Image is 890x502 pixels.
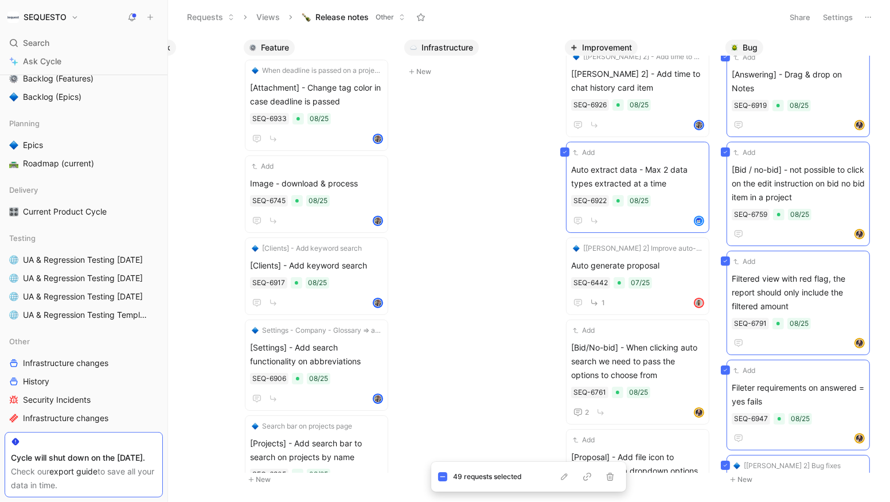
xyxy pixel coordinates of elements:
[5,270,163,287] a: 🌐UA & Regression Testing [DATE]
[244,40,295,56] button: ⚙️Feature
[23,413,108,424] span: Infrastructure changes
[7,11,19,23] img: SEQUESTO
[9,141,18,150] img: 🔷
[582,42,632,53] span: Improvement
[566,46,709,137] a: 🔷[[PERSON_NAME] 2] - Add time to chat history card item[[PERSON_NAME] 2] - Add time to chat histo...
[5,181,163,220] div: Delivery🎛️Current Product Cycle
[565,40,638,56] button: ➕Improvement
[727,46,870,137] a: Add[Answering] - Drag & drop on Notes08/25avatar
[23,158,94,169] span: Roadmap (current)
[725,473,877,487] button: New
[9,310,18,320] img: 🌐
[571,44,577,51] img: ➕
[5,373,163,390] a: History
[727,360,870,450] a: AddFileter requirements on answered = yes fails08/25avatar
[11,451,157,465] div: Cycle will shut down on the [DATE].
[7,205,21,219] button: 🎛️
[23,36,49,50] span: Search
[727,142,870,246] a: Add[Bid / no-bid] - not possible to click on the edit instruction on bid no bid item in a project...
[9,255,18,264] img: 🌐
[315,11,369,23] span: Release notes
[376,11,394,23] span: Other
[5,355,163,372] a: Infrastructure changes
[23,73,93,84] span: Backlog (Features)
[5,410,163,427] a: Infrastructure changes
[5,70,163,87] a: ⚙️Backlog (Features)
[245,320,388,411] a: 🔷Settings - Company - Glossary => alphabetical order + search functionality[Settings] - Add searc...
[7,290,21,303] button: 🌐
[9,92,18,102] img: 🔷
[9,274,18,283] img: 🌐
[11,465,157,492] div: Check our to save all your data in time.
[818,9,858,25] button: Settings
[9,336,30,347] span: Other
[5,306,163,324] a: 🌐UA & Regression Testing Template
[296,9,411,26] button: 🍾Release notesOther
[404,65,556,79] button: New
[9,184,38,196] span: Delivery
[5,137,163,154] a: 🔷Epics
[5,251,163,268] a: 🌐UA & Regression Testing [DATE]
[5,53,163,70] a: Ask Cycle
[721,34,881,492] div: 🪲BugNew
[9,159,18,168] img: 🛣️
[5,181,163,199] div: Delivery
[9,74,18,83] img: ⚙️
[9,292,18,301] img: 🌐
[5,229,163,247] div: Testing
[245,155,388,233] a: AddImage - download & process08/25avatar
[182,9,240,26] button: Requests
[5,333,163,350] div: Other
[410,44,417,51] img: ☁️
[565,473,716,487] button: New
[23,291,143,302] span: UA & Regression Testing [DATE]
[23,357,108,369] span: Infrastructure changes
[5,391,163,408] a: Security Incidents
[453,471,557,482] div: 49 requests selected
[245,238,388,315] a: 🔷[Clients] - Add keyword search[Clients] - Add keyword search08/25avatar
[23,254,143,266] span: UA & Regression Testing [DATE]
[23,431,112,442] span: Customer Data Deletion
[7,157,21,170] button: 🛣️
[9,118,40,129] span: Planning
[5,288,163,305] a: 🌐UA & Regression Testing [DATE]
[421,42,473,53] span: Infrastructure
[23,273,143,284] span: UA & Regression Testing [DATE]
[727,251,870,355] a: AddFiltered view with red flag, the report should only include the filtered amount08/25avatar
[566,142,709,233] a: AddAuto extract data - Max 2 data types extracted at a time08/25avatar
[5,115,163,132] div: Planning
[5,428,163,445] a: Customer Data Deletion
[5,9,81,25] button: SEQUESTOSEQUESTO
[743,42,758,53] span: Bug
[7,253,21,267] button: 🌐
[7,138,21,152] button: 🔷
[251,9,285,26] button: Views
[23,91,81,103] span: Backlog (Epics)
[566,238,709,315] a: 🔷[[PERSON_NAME] 2] Improve auto-proposal generationAuto generate proposal07/251avatar
[5,88,163,106] a: 🔷Backlog (Epics)
[784,9,815,25] button: Share
[5,155,163,172] a: 🛣️Roadmap (current)
[302,13,311,22] img: 🍾
[9,232,36,244] span: Testing
[5,34,163,52] div: Search
[49,466,97,476] a: export guide
[566,320,709,425] a: Add[Bid/No-bid] - When clicking auto search we need to pass the options to choose from08/252avatar
[23,376,49,387] span: History
[560,34,721,492] div: ➕ImprovementNew
[239,34,400,492] div: ⚙️FeatureNew
[23,309,147,321] span: UA & Regression Testing Template
[7,90,21,104] button: 🔷
[725,40,763,56] button: 🪲Bug
[244,473,395,487] button: New
[24,12,67,22] h1: SEQUESTO
[7,271,21,285] button: 🌐
[23,55,61,68] span: Ask Cycle
[404,40,479,56] button: ☁️Infrastructure
[261,42,289,53] span: Feature
[23,394,91,406] span: Security Incidents
[5,333,163,482] div: OtherInfrastructure changesHistorySecurity IncidentsInfrastructure changesCustomer Data DeletionT...
[7,72,21,85] button: ⚙️
[7,308,21,322] button: 🌐
[23,206,107,217] span: Current Product Cycle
